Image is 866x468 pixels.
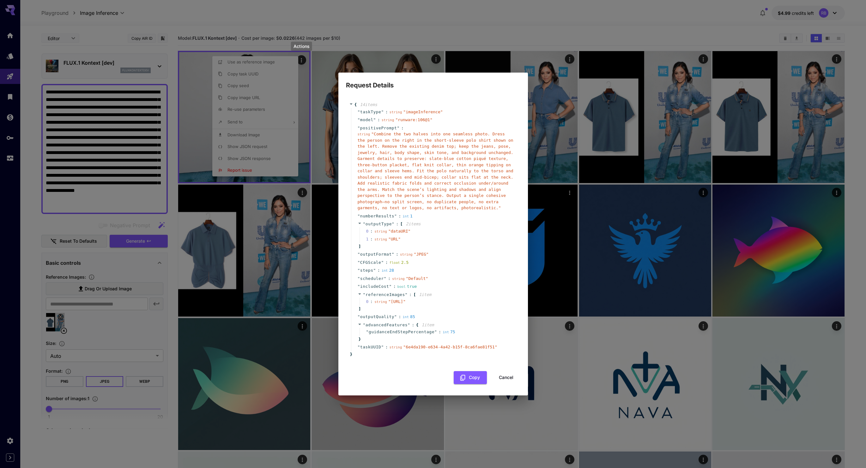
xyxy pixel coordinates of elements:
[397,126,399,130] span: "
[388,229,410,234] span: " dataURI "
[358,126,360,130] span: "
[360,344,381,350] span: taskUUID
[403,213,413,219] div: 1
[394,214,397,218] span: "
[382,267,394,274] div: 28
[370,228,373,234] div: :
[422,323,434,327] span: 1 item
[396,251,398,258] span: :
[366,299,375,305] span: 0
[366,323,408,327] span: advancedFeatures
[381,260,384,265] span: "
[398,213,401,219] span: :
[374,237,387,241] span: string
[363,222,366,226] span: "
[406,222,421,226] span: 2 item s
[388,237,401,241] span: " URL "
[360,117,373,123] span: model
[390,345,402,349] span: string
[403,314,415,320] div: 85
[390,110,402,114] span: string
[369,329,434,335] span: guidanceEndStepPercentage
[416,322,419,328] span: {
[373,117,376,122] span: "
[358,110,360,114] span: "
[360,259,381,266] span: CFGScale
[354,102,357,108] span: {
[397,285,406,289] span: bool
[363,323,366,327] span: "
[360,275,384,282] span: scheduler
[393,283,396,290] span: :
[397,283,417,290] div: true
[406,276,428,281] span: " Default "
[366,236,375,242] span: 1
[360,109,381,115] span: taskType
[360,251,392,258] span: outputFormat
[390,259,409,266] div: 2.5
[403,345,497,349] span: " 6e4da190-e634-4a42-b15f-8ca6fae81f51 "
[338,73,528,90] h2: Request Details
[401,125,404,131] span: :
[403,214,409,218] span: int
[358,214,360,218] span: "
[412,322,414,328] span: :
[400,221,403,227] span: [
[374,229,387,234] span: string
[394,314,397,319] span: "
[395,117,432,122] span: " runware:106@1 "
[366,228,375,234] span: 0
[385,259,388,266] span: :
[358,252,360,257] span: "
[408,323,410,327] span: "
[360,213,394,219] span: numberResults
[385,344,388,350] span: :
[366,329,369,334] span: "
[291,42,312,51] div: Actions
[405,292,408,297] span: "
[370,236,373,242] div: :
[382,269,388,273] span: int
[392,252,394,257] span: "
[454,371,487,384] button: Copy
[349,351,353,358] span: }
[374,300,387,304] span: string
[360,125,397,131] span: positivePrompt
[409,292,412,298] span: :
[434,329,437,334] span: "
[392,277,405,281] span: string
[388,275,391,282] span: :
[403,315,409,319] span: int
[360,314,394,320] span: outputQuality
[366,222,392,226] span: outputType
[370,299,373,305] div: :
[360,267,373,274] span: steps
[396,221,398,227] span: :
[414,252,429,257] span: " JPEG "
[384,276,386,281] span: "
[358,336,361,342] span: }
[366,292,405,297] span: referenceImages
[382,118,394,122] span: string
[358,276,360,281] span: "
[378,117,380,123] span: :
[443,329,455,335] div: 75
[373,268,376,273] span: "
[392,222,394,226] span: "
[419,292,431,297] span: 1 item
[381,345,384,349] span: "
[358,268,360,273] span: "
[400,252,413,257] span: string
[358,132,370,136] span: string
[388,299,406,304] span: " [URL] "
[390,261,400,265] span: float
[398,314,401,320] span: :
[389,284,391,289] span: "
[358,314,360,319] span: "
[403,110,443,114] span: " imageInference "
[381,110,384,114] span: "
[443,330,449,334] span: int
[358,306,361,312] span: ]
[358,260,360,265] span: "
[363,292,366,297] span: "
